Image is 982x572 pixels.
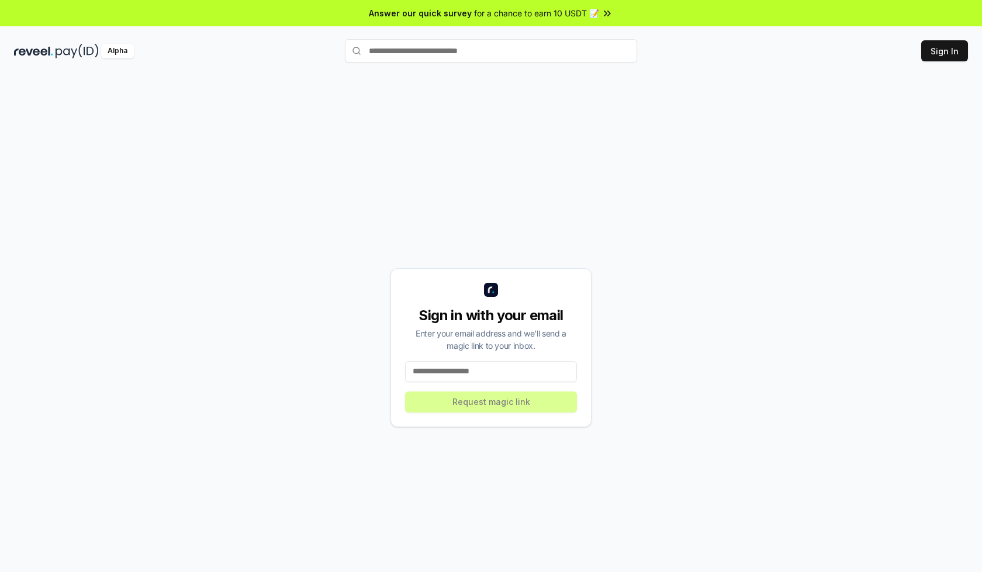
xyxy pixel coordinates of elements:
[56,44,99,58] img: pay_id
[14,44,53,58] img: reveel_dark
[474,7,599,19] span: for a chance to earn 10 USDT 📝
[921,40,968,61] button: Sign In
[101,44,134,58] div: Alpha
[405,306,577,325] div: Sign in with your email
[405,327,577,352] div: Enter your email address and we’ll send a magic link to your inbox.
[484,283,498,297] img: logo_small
[369,7,472,19] span: Answer our quick survey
